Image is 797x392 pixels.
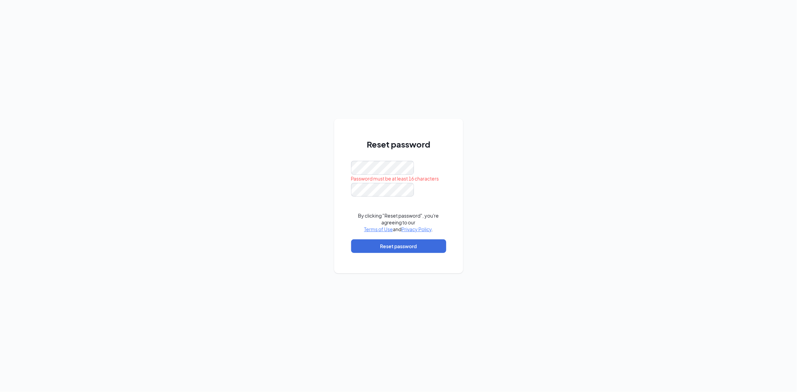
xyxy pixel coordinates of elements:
[351,138,446,150] h1: Reset password
[351,212,446,233] div: By clicking "Reset password", you're agreeing to our and .
[364,226,393,232] a: Terms of Use
[351,175,446,182] div: Password must be at least 16 characters
[351,239,446,253] button: Reset password
[401,226,432,232] a: Privacy Policy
